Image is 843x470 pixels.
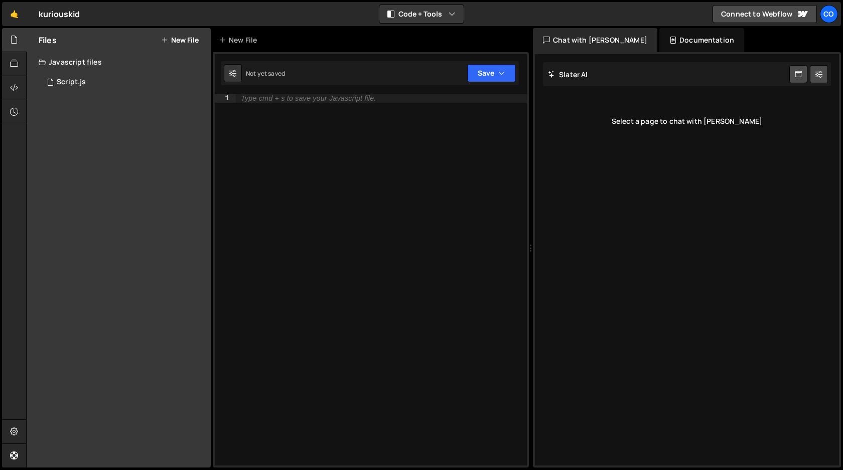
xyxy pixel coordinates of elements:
h2: Files [39,35,57,46]
a: Co [820,5,838,23]
div: Chat with [PERSON_NAME] [533,28,657,52]
div: Script.js [57,78,86,87]
a: Connect to Webflow [713,5,817,23]
h2: Slater AI [548,70,588,79]
div: 1 [215,94,236,103]
div: Documentation [659,28,744,52]
button: New File [161,36,199,44]
div: Type cmd + s to save your Javascript file. [241,95,376,102]
div: 16633/45317.js [39,72,211,92]
a: 🤙 [2,2,27,26]
button: Code + Tools [379,5,464,23]
div: Not yet saved [246,69,285,78]
div: kuriouskid [39,8,80,20]
button: Save [467,64,516,82]
div: Javascript files [27,52,211,72]
div: Select a page to chat with [PERSON_NAME] [543,101,831,141]
div: New File [219,35,261,45]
